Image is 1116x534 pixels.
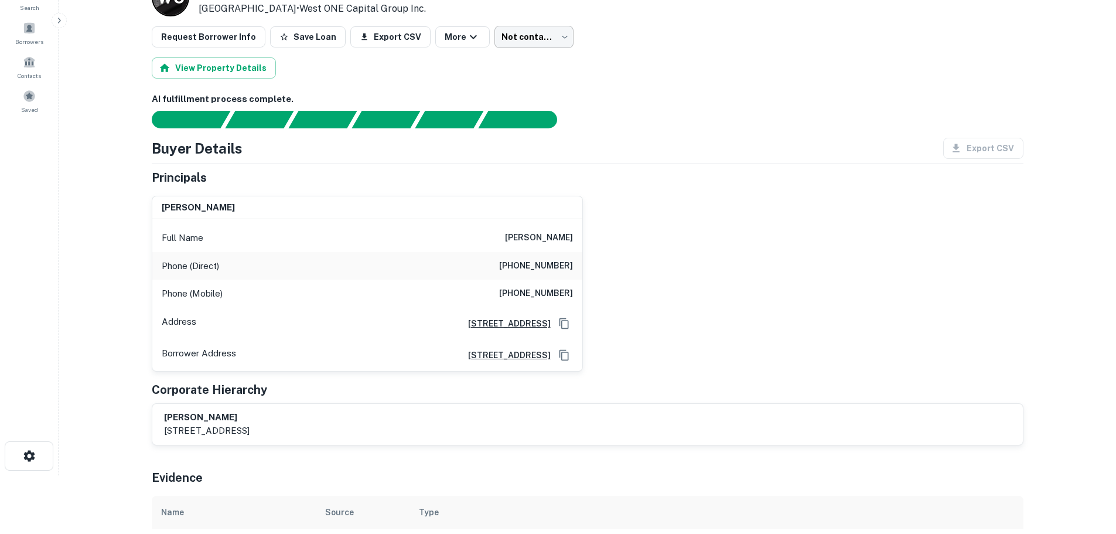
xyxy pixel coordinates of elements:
[20,3,39,12] span: Search
[499,259,573,273] h6: [PHONE_NUMBER]
[152,93,1023,106] h6: AI fulfillment process complete.
[479,111,571,128] div: AI fulfillment process complete.
[325,505,354,519] div: Source
[419,505,439,519] div: Type
[152,26,265,47] button: Request Borrower Info
[409,496,951,529] th: Type
[18,71,41,80] span: Contacts
[351,111,420,128] div: Principals found, AI now looking for contact information...
[4,85,55,117] a: Saved
[152,138,243,159] h4: Buyer Details
[459,349,551,362] a: [STREET_ADDRESS]
[162,346,236,364] p: Borrower Address
[288,111,357,128] div: Documents found, AI parsing details...
[225,111,293,128] div: Your request is received and processing...
[316,496,409,529] th: Source
[152,169,207,186] h5: Principals
[4,17,55,49] a: Borrowers
[15,37,43,46] span: Borrowers
[350,26,431,47] button: Export CSV
[505,231,573,245] h6: [PERSON_NAME]
[494,26,574,48] div: Not contacted
[1057,440,1116,496] iframe: Chat Widget
[162,231,203,245] p: Full Name
[21,105,38,114] span: Saved
[161,505,184,519] div: Name
[164,411,250,424] h6: [PERSON_NAME]
[555,346,573,364] button: Copy Address
[499,287,573,301] h6: [PHONE_NUMBER]
[162,201,235,215] h6: [PERSON_NAME]
[199,2,426,16] p: [GEOGRAPHIC_DATA] •
[555,315,573,332] button: Copy Address
[459,317,551,330] a: [STREET_ADDRESS]
[435,26,490,47] button: More
[152,496,316,529] th: Name
[152,381,267,399] h5: Corporate Hierarchy
[270,26,346,47] button: Save Loan
[152,57,276,79] button: View Property Details
[4,51,55,83] a: Contacts
[164,424,250,438] p: [STREET_ADDRESS]
[162,315,196,332] p: Address
[162,287,223,301] p: Phone (Mobile)
[299,3,426,14] a: West ONE Capital Group Inc.
[152,469,203,487] h5: Evidence
[162,259,219,273] p: Phone (Direct)
[138,111,226,128] div: Sending borrower request to AI...
[415,111,483,128] div: Principals found, still searching for contact information. This may take time...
